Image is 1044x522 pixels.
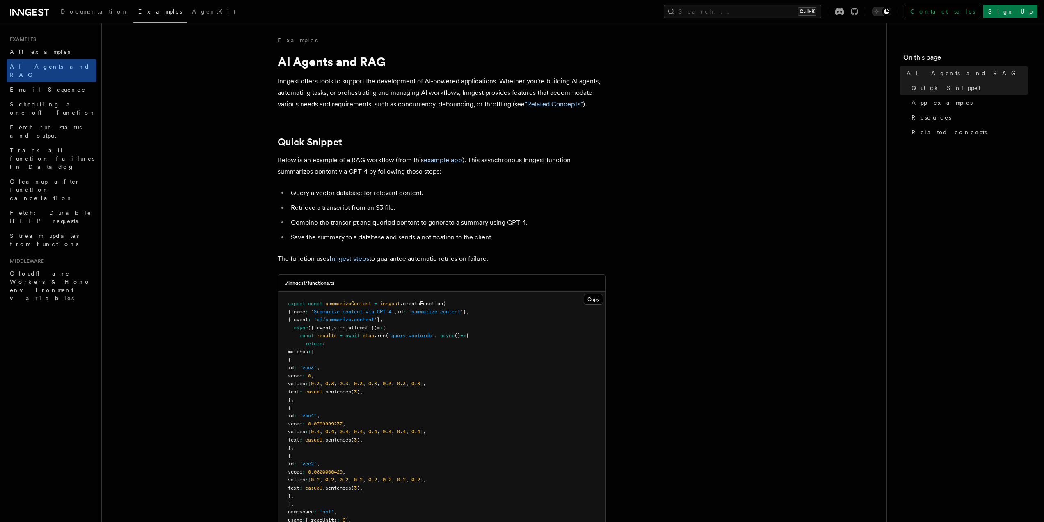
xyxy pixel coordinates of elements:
[288,301,305,306] span: export
[908,110,1028,125] a: Resources
[377,325,383,331] span: =>
[305,341,322,347] span: return
[7,120,96,143] a: Fetch run status and output
[383,325,386,331] span: {
[348,429,351,435] span: ,
[288,421,302,427] span: score
[317,461,320,467] span: ,
[10,63,90,78] span: AI Agents and RAG
[133,2,187,23] a: Examples
[334,477,337,483] span: ,
[908,95,1028,110] a: App examples
[311,309,394,315] span: 'Summarize content via GPT-4'
[278,154,606,177] p: Below is an example of a RAG workflow (from this ). This asynchronous Inngest function summarizes...
[10,178,80,201] span: Cleanup after function cancellation
[420,477,423,483] span: ]
[325,429,334,435] span: 0.4
[7,266,96,306] a: Cloudflare Workers & Hono environment variables
[305,309,308,315] span: :
[397,309,403,315] span: id
[351,485,354,491] span: (
[10,270,91,301] span: Cloudflare Workers & Hono environment variables
[10,147,94,170] span: Track all function failures in Datadog
[322,485,351,491] span: .sentences
[288,445,291,451] span: }
[403,309,406,315] span: :
[299,389,302,395] span: :
[354,477,363,483] span: 0.2
[288,405,291,411] span: {
[7,258,44,264] span: Middleware
[374,333,386,338] span: .run
[138,8,182,15] span: Examples
[383,477,391,483] span: 0.2
[368,429,377,435] span: 0.4
[360,437,363,443] span: ,
[314,317,377,322] span: 'ai/summarize.content'
[288,187,606,199] li: Query a vector database for relevant content.
[325,477,334,483] span: 0.2
[308,325,331,331] span: ({ event
[360,485,363,491] span: ,
[291,493,294,499] span: ,
[320,477,322,483] span: ,
[308,477,311,483] span: [
[322,341,325,347] span: {
[351,389,354,395] span: (
[380,317,383,322] span: ,
[308,421,343,427] span: 0.0799999237
[288,389,299,395] span: text
[903,53,1028,66] h4: On this page
[443,301,446,306] span: (
[357,437,360,443] span: )
[302,421,305,427] span: :
[798,7,816,16] kbd: Ctrl+K
[383,381,391,386] span: 0.3
[377,429,380,435] span: ,
[440,333,455,338] span: async
[325,381,334,386] span: 0.3
[360,389,363,395] span: ,
[466,333,469,338] span: {
[288,413,294,419] span: id
[354,437,357,443] span: 3
[317,333,337,338] span: results
[320,381,322,386] span: ,
[61,8,128,15] span: Documentation
[308,429,311,435] span: [
[294,413,297,419] span: :
[466,309,469,315] span: ,
[278,54,606,69] h1: AI Agents and RAG
[7,174,96,205] a: Cleanup after function cancellation
[377,381,380,386] span: ,
[7,205,96,228] a: Fetch: Durable HTTP requests
[423,429,426,435] span: ,
[912,113,951,122] span: Resources
[187,2,240,22] a: AgentKit
[345,333,360,338] span: await
[394,309,397,315] span: ,
[386,333,388,338] span: (
[299,485,302,491] span: :
[278,76,606,110] p: Inngest offers tools to support the development of AI-powered applications. Whether you're buildi...
[305,477,308,483] span: :
[343,469,345,475] span: ,
[192,8,235,15] span: AgentKit
[908,125,1028,140] a: Related concepts
[406,429,409,435] span: ,
[308,317,311,322] span: :
[7,36,36,43] span: Examples
[288,501,291,507] span: ]
[340,477,348,483] span: 0.2
[420,429,423,435] span: ]
[329,255,369,262] a: Inngest steps
[305,429,308,435] span: :
[334,509,337,515] span: ,
[455,333,460,338] span: ()
[320,429,322,435] span: ,
[345,325,348,331] span: ,
[348,381,351,386] span: ,
[908,80,1028,95] a: Quick Snippet
[334,381,337,386] span: ,
[10,232,79,247] span: Stream updates from functions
